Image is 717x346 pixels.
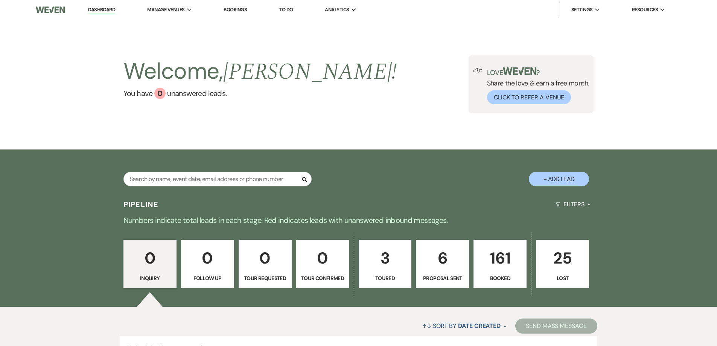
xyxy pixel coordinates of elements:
[541,274,584,282] p: Lost
[536,240,589,288] a: 25Lost
[483,67,589,104] div: Share the love & earn a free month.
[186,245,229,271] p: 0
[147,6,184,14] span: Manage Venues
[515,319,597,334] button: Send Mass Message
[473,67,483,73] img: loud-speaker-illustration.svg
[487,67,589,76] p: Love ?
[571,6,593,14] span: Settings
[632,6,658,14] span: Resources
[541,245,584,271] p: 25
[123,88,397,99] a: You have 0 unanswered leads.
[128,245,172,271] p: 0
[239,240,292,288] a: 0Tour Requested
[128,274,172,282] p: Inquiry
[154,88,166,99] div: 0
[458,322,501,330] span: Date Created
[478,245,522,271] p: 161
[301,245,344,271] p: 0
[503,67,536,75] img: weven-logo-green.svg
[421,274,464,282] p: Proposal Sent
[279,6,293,13] a: To Do
[186,274,229,282] p: Follow Up
[416,240,469,288] a: 6Proposal Sent
[478,274,522,282] p: Booked
[422,322,431,330] span: ↑↓
[301,274,344,282] p: Tour Confirmed
[364,274,407,282] p: Toured
[224,6,247,13] a: Bookings
[123,172,312,186] input: Search by name, event date, email address or phone number
[529,172,589,186] button: + Add Lead
[359,240,412,288] a: 3Toured
[36,2,64,18] img: Weven Logo
[364,245,407,271] p: 3
[123,240,177,288] a: 0Inquiry
[296,240,349,288] a: 0Tour Confirmed
[473,240,527,288] a: 161Booked
[88,214,630,226] p: Numbers indicate total leads in each stage. Red indicates leads with unanswered inbound messages.
[181,240,234,288] a: 0Follow Up
[123,199,159,210] h3: Pipeline
[553,194,594,214] button: Filters
[419,316,510,336] button: Sort By Date Created
[244,274,287,282] p: Tour Requested
[223,55,397,89] span: [PERSON_NAME] !
[325,6,349,14] span: Analytics
[88,6,115,14] a: Dashboard
[244,245,287,271] p: 0
[487,90,571,104] button: Click to Refer a Venue
[421,245,464,271] p: 6
[123,55,397,88] h2: Welcome,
